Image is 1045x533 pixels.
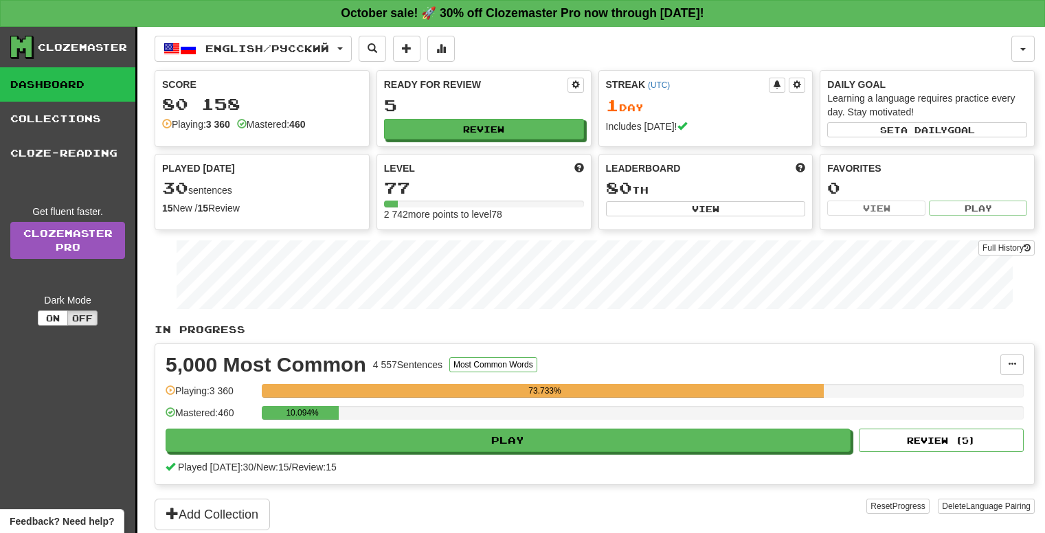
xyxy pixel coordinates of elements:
div: 5,000 Most Common [166,354,366,375]
div: 80 158 [162,95,362,113]
button: ResetProgress [866,499,929,514]
div: New / Review [162,201,362,215]
span: Review: 15 [291,462,336,473]
button: Seta dailygoal [827,122,1027,137]
button: Search sentences [359,36,386,62]
div: Day [606,97,806,115]
button: English/Русский [155,36,352,62]
button: View [827,201,925,216]
div: 2 742 more points to level 78 [384,207,584,221]
button: Off [67,310,98,326]
button: Play [166,429,851,452]
span: / [254,462,256,473]
button: Full History [978,240,1035,256]
div: Score [162,78,362,91]
div: Dark Mode [10,293,125,307]
button: View [606,201,806,216]
strong: October sale! 🚀 30% off Clozemaster Pro now through [DATE]! [341,6,704,20]
div: Playing: [162,117,230,131]
div: Ready for Review [384,78,568,91]
p: In Progress [155,323,1035,337]
span: 80 [606,178,632,197]
button: On [38,310,68,326]
span: Played [DATE]: 30 [178,462,254,473]
div: Get fluent faster. [10,205,125,218]
span: Leaderboard [606,161,681,175]
button: Review [384,119,584,139]
div: Clozemaster [38,41,127,54]
div: 77 [384,179,584,196]
button: More stats [427,36,455,62]
span: a daily [901,125,947,135]
button: Review (5) [859,429,1024,452]
span: New: 15 [256,462,289,473]
div: Mastered: [237,117,306,131]
button: Add sentence to collection [393,36,420,62]
div: Favorites [827,161,1027,175]
span: Score more points to level up [574,161,584,175]
div: 73.733% [266,384,823,398]
div: Learning a language requires practice every day. Stay motivated! [827,91,1027,119]
span: / [289,462,292,473]
div: Includes [DATE]! [606,120,806,133]
div: 10.094% [266,406,339,420]
button: Add Collection [155,499,270,530]
div: Mastered: 460 [166,406,255,429]
span: Language Pairing [966,501,1031,511]
div: sentences [162,179,362,197]
strong: 15 [197,203,208,214]
div: 0 [827,179,1027,196]
div: Daily Goal [827,78,1027,91]
div: 4 557 Sentences [373,358,442,372]
strong: 460 [289,119,305,130]
div: th [606,179,806,197]
span: Progress [892,501,925,511]
strong: 3 360 [206,119,230,130]
button: Play [929,201,1027,216]
button: DeleteLanguage Pairing [938,499,1035,514]
span: Open feedback widget [10,514,114,528]
span: Level [384,161,415,175]
a: ClozemasterPro [10,222,125,259]
button: Most Common Words [449,357,537,372]
div: 5 [384,97,584,114]
div: Streak [606,78,769,91]
span: This week in points, UTC [796,161,805,175]
strong: 15 [162,203,173,214]
a: (UTC) [648,80,670,90]
div: Playing: 3 360 [166,384,255,407]
span: 30 [162,178,188,197]
span: 1 [606,95,619,115]
span: English / Русский [205,43,329,54]
span: Played [DATE] [162,161,235,175]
